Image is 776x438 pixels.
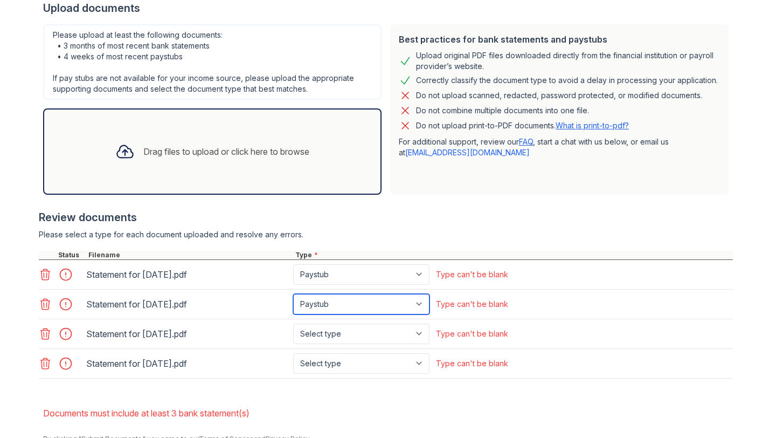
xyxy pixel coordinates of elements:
[405,148,530,157] a: [EMAIL_ADDRESS][DOMAIN_NAME]
[143,145,309,158] div: Drag files to upload or click here to browse
[399,136,720,158] p: For additional support, review our , start a chat with us below, or email us at
[86,296,289,313] div: Statement for [DATE].pdf
[519,137,533,146] a: FAQ
[399,33,720,46] div: Best practices for bank statements and paystubs
[86,325,289,343] div: Statement for [DATE].pdf
[436,269,508,280] div: Type can't be blank
[86,251,293,259] div: Filename
[556,121,629,130] a: What is print-to-pdf?
[43,1,733,16] div: Upload documents
[416,89,702,102] div: Do not upload scanned, redacted, password protected, or modified documents.
[39,210,733,225] div: Review documents
[293,251,733,259] div: Type
[416,104,589,117] div: Do not combine multiple documents into one file.
[436,299,508,310] div: Type can't be blank
[39,229,733,240] div: Please select a type for each document uploaded and resolve any errors.
[56,251,86,259] div: Status
[436,328,508,339] div: Type can't be blank
[416,74,718,87] div: Correctly classify the document type to avoid a delay in processing your application.
[86,355,289,372] div: Statement for [DATE].pdf
[416,50,720,72] div: Upload original PDF files downloaded directly from the financial institution or payroll provider’...
[416,120,629,131] p: Do not upload print-to-PDF documents.
[43,24,382,100] div: Please upload at least the following documents: • 3 months of most recent bank statements • 4 wee...
[43,402,733,424] li: Documents must include at least 3 bank statement(s)
[86,266,289,283] div: Statement for [DATE].pdf
[436,358,508,369] div: Type can't be blank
